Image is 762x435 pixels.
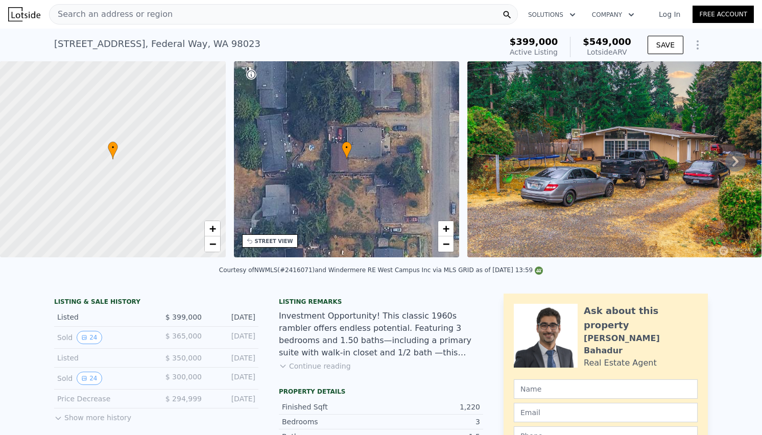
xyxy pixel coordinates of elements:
[514,379,698,399] input: Name
[584,332,698,357] div: [PERSON_NAME] Bahadur
[54,408,131,423] button: Show more history
[165,354,202,362] span: $ 350,000
[205,221,220,236] a: Zoom in
[687,35,708,55] button: Show Options
[255,237,293,245] div: STREET VIEW
[583,36,631,47] span: $549,000
[54,298,258,308] div: LISTING & SALE HISTORY
[438,236,454,252] a: Zoom out
[279,298,483,306] div: Listing remarks
[510,36,558,47] span: $399,000
[693,6,754,23] a: Free Account
[279,310,483,359] div: Investment Opportunity! This classic 1960s rambler offers endless potential. Featuring 3 bedrooms...
[108,141,118,159] div: •
[342,141,352,159] div: •
[209,237,216,250] span: −
[210,353,255,363] div: [DATE]
[57,312,148,322] div: Listed
[279,361,351,371] button: Continue reading
[165,313,202,321] span: $ 399,000
[210,372,255,385] div: [DATE]
[54,37,260,51] div: [STREET_ADDRESS] , Federal Way , WA 98023
[165,332,202,340] span: $ 365,000
[584,6,642,24] button: Company
[165,373,202,381] span: $ 300,000
[443,237,449,250] span: −
[165,395,202,403] span: $ 294,999
[520,6,584,24] button: Solutions
[438,221,454,236] a: Zoom in
[219,267,543,274] div: Courtesy of NWMLS (#2416071) and Windermere RE West Campus Inc via MLS GRID as of [DATE] 13:59
[510,48,558,56] span: Active Listing
[210,394,255,404] div: [DATE]
[443,222,449,235] span: +
[583,47,631,57] div: Lotside ARV
[467,61,761,257] img: Sale: 167404548 Parcel: 97725666
[282,417,381,427] div: Bedrooms
[205,236,220,252] a: Zoom out
[209,222,216,235] span: +
[648,36,683,54] button: SAVE
[535,267,543,275] img: NWMLS Logo
[584,304,698,332] div: Ask about this property
[342,143,352,152] span: •
[279,388,483,396] div: Property details
[584,357,657,369] div: Real Estate Agent
[514,403,698,422] input: Email
[381,417,480,427] div: 3
[57,394,148,404] div: Price Decrease
[8,7,40,21] img: Lotside
[57,372,148,385] div: Sold
[57,353,148,363] div: Listed
[77,372,102,385] button: View historical data
[647,9,693,19] a: Log In
[50,8,173,20] span: Search an address or region
[381,402,480,412] div: 1,220
[57,331,148,344] div: Sold
[210,331,255,344] div: [DATE]
[108,143,118,152] span: •
[282,402,381,412] div: Finished Sqft
[210,312,255,322] div: [DATE]
[77,331,102,344] button: View historical data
